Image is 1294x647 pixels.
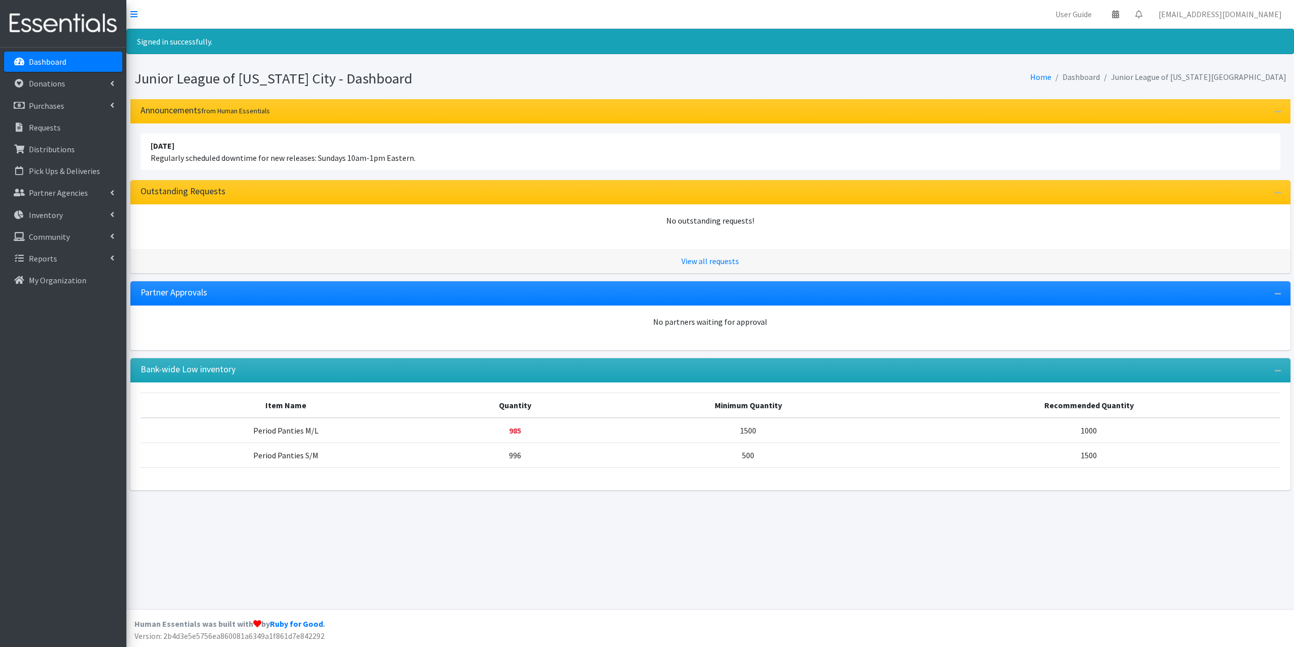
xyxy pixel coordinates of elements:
[141,105,270,116] h3: Announcements
[1030,72,1051,82] a: Home
[141,214,1280,227] div: No outstanding requests!
[4,227,122,247] a: Community
[898,418,1280,443] td: 1000
[141,186,225,197] h3: Outstanding Requests
[126,29,1294,54] div: Signed in successfully.
[681,256,739,266] a: View all requests
[141,364,236,375] h3: Bank-wide Low inventory
[4,52,122,72] a: Dashboard
[4,73,122,94] a: Donations
[151,141,174,151] strong: [DATE]
[29,78,65,89] p: Donations
[599,443,898,467] td: 500
[4,117,122,138] a: Requests
[141,443,432,467] td: Period Panties S/M
[1150,4,1290,24] a: [EMAIL_ADDRESS][DOMAIN_NAME]
[141,418,432,443] td: Period Panties M/L
[134,631,325,641] span: Version: 2b4d3e5e5756ea860081a6349a1f861d7e842292
[4,248,122,269] a: Reports
[29,188,88,198] p: Partner Agencies
[29,166,100,176] p: Pick Ups & Deliveries
[29,275,86,285] p: My Organization
[29,232,70,242] p: Community
[29,210,63,220] p: Inventory
[270,619,323,629] a: Ruby for Good
[4,96,122,116] a: Purchases
[4,205,122,225] a: Inventory
[599,393,898,418] th: Minimum Quantity
[29,122,61,133] p: Requests
[898,393,1280,418] th: Recommended Quantity
[431,443,598,467] td: 996
[134,70,707,88] h1: Junior League of [US_STATE] City - Dashboard
[134,619,325,629] strong: Human Essentials was built with by .
[599,418,898,443] td: 1500
[141,316,1280,328] div: No partners waiting for approval
[1047,4,1100,24] a: User Guide
[4,7,122,40] img: HumanEssentials
[1100,70,1286,84] li: Junior League of [US_STATE][GEOGRAPHIC_DATA]
[4,183,122,203] a: Partner Agencies
[1051,70,1100,84] li: Dashboard
[29,144,75,154] p: Distributions
[201,106,270,115] small: from Human Essentials
[141,393,432,418] th: Item Name
[431,393,598,418] th: Quantity
[509,425,521,436] strong: Below minimum quantity
[4,139,122,159] a: Distributions
[141,134,1280,170] li: Regularly scheduled downtime for new releases: Sundays 10am-1pm Eastern.
[29,57,66,67] p: Dashboard
[29,253,57,264] p: Reports
[4,161,122,181] a: Pick Ups & Deliveries
[4,270,122,290] a: My Organization
[141,287,207,298] h3: Partner Approvals
[898,443,1280,467] td: 1500
[29,101,64,111] p: Purchases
